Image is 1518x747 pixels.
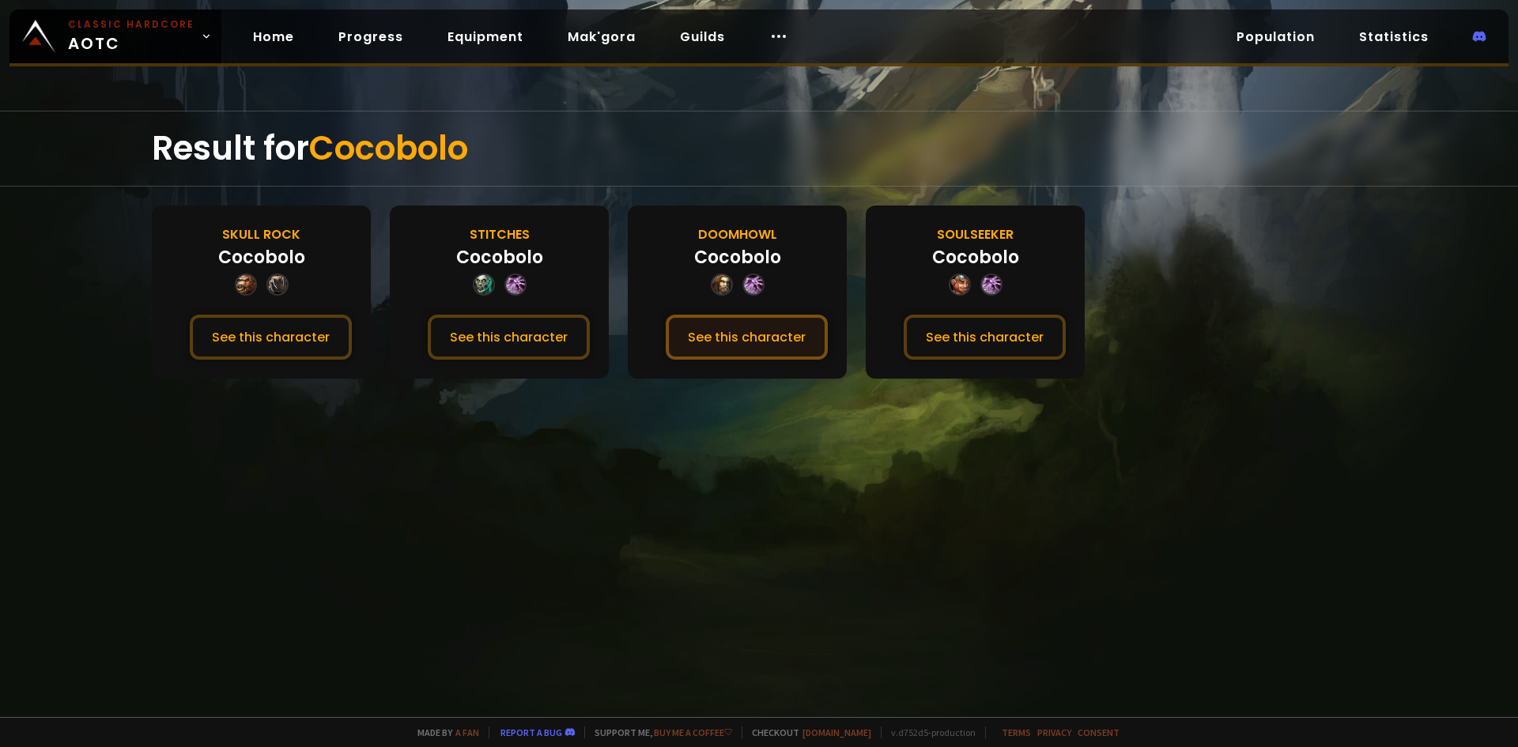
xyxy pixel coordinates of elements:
a: Terms [1002,726,1031,738]
small: Classic Hardcore [68,17,194,32]
a: Privacy [1037,726,1071,738]
a: Mak'gora [555,21,648,53]
a: Classic HardcoreAOTC [9,9,221,63]
span: Cocobolo [309,125,468,172]
span: Made by [408,726,479,738]
button: See this character [666,315,828,360]
span: AOTC [68,17,194,55]
div: Cocobolo [694,244,781,270]
a: Progress [326,21,416,53]
button: See this character [190,315,352,360]
a: Guilds [667,21,738,53]
a: Buy me a coffee [654,726,732,738]
a: Report a bug [500,726,562,738]
a: Home [240,21,307,53]
a: Equipment [435,21,536,53]
span: Checkout [742,726,871,738]
a: Statistics [1346,21,1441,53]
a: Population [1224,21,1327,53]
div: Doomhowl [698,224,777,244]
button: See this character [428,315,590,360]
div: Stitches [470,224,530,244]
div: Result for [152,111,1366,186]
div: Cocobolo [456,244,543,270]
button: See this character [904,315,1066,360]
div: Soulseeker [937,224,1014,244]
span: v. d752d5 - production [881,726,976,738]
div: Cocobolo [218,244,305,270]
a: [DOMAIN_NAME] [802,726,871,738]
div: Cocobolo [932,244,1019,270]
a: Consent [1078,726,1120,738]
a: a fan [455,726,479,738]
span: Support me, [584,726,732,738]
div: Skull Rock [222,224,300,244]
